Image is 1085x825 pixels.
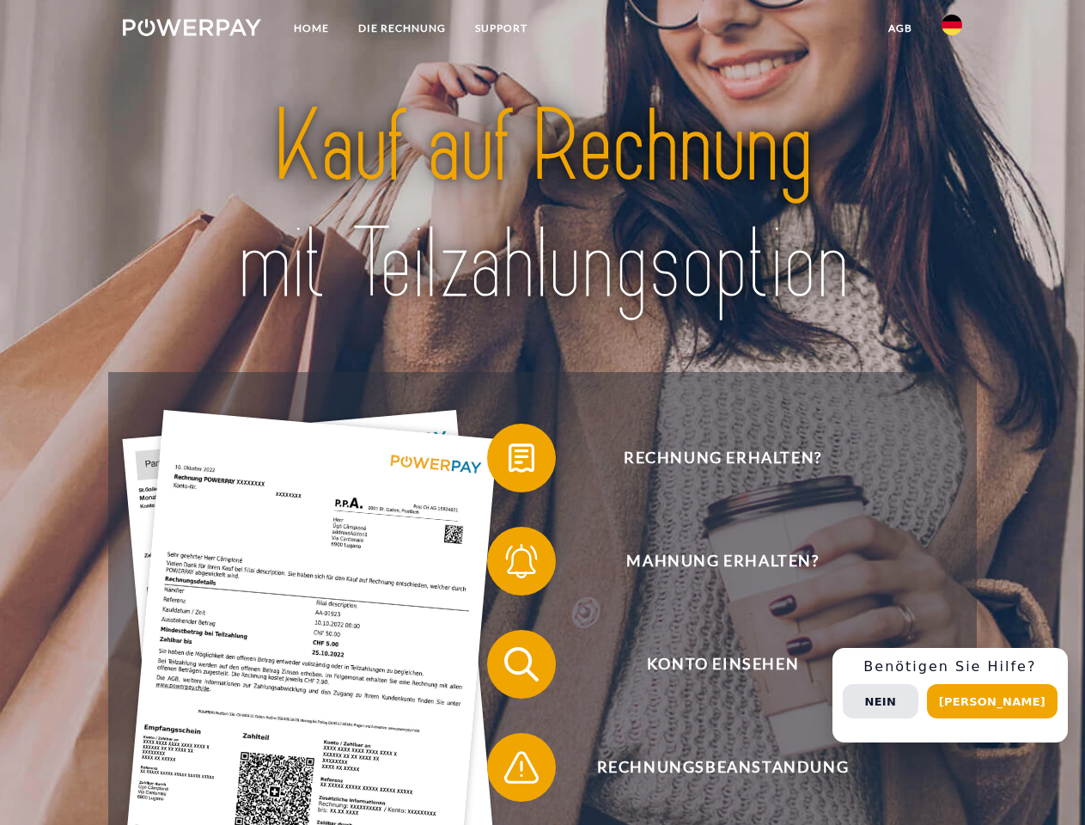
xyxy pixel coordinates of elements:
img: title-powerpay_de.svg [164,82,921,329]
img: qb_bell.svg [500,540,543,583]
span: Mahnung erhalten? [512,527,933,596]
button: [PERSON_NAME] [927,684,1058,718]
button: Konto einsehen [487,630,934,699]
img: de [942,15,962,35]
button: Mahnung erhalten? [487,527,934,596]
button: Nein [843,684,918,718]
img: logo-powerpay-white.svg [123,19,261,36]
img: qb_bill.svg [500,437,543,480]
a: SUPPORT [460,13,542,44]
span: Konto einsehen [512,630,933,699]
span: Rechnungsbeanstandung [512,733,933,802]
button: Rechnung erhalten? [487,424,934,492]
a: agb [874,13,927,44]
button: Rechnungsbeanstandung [487,733,934,802]
h3: Benötigen Sie Hilfe? [843,658,1058,675]
a: Home [279,13,344,44]
div: Schnellhilfe [832,648,1068,742]
span: Rechnung erhalten? [512,424,933,492]
img: qb_warning.svg [500,746,543,789]
img: qb_search.svg [500,643,543,686]
a: DIE RECHNUNG [344,13,460,44]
